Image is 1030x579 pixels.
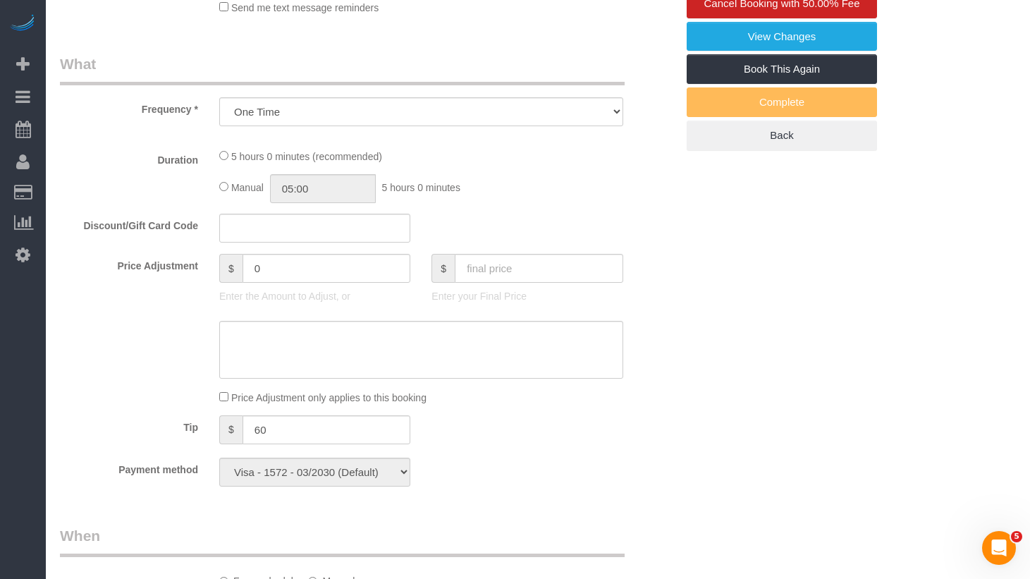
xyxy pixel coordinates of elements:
[49,415,209,434] label: Tip
[219,415,243,444] span: $
[382,182,460,193] span: 5 hours 0 minutes
[8,14,37,34] img: Automaid Logo
[982,531,1016,565] iframe: Intercom live chat
[455,254,623,283] input: final price
[231,151,382,162] span: 5 hours 0 minutes (recommended)
[49,97,209,116] label: Frequency *
[49,458,209,477] label: Payment method
[687,54,877,84] a: Book This Again
[49,214,209,233] label: Discount/Gift Card Code
[431,289,623,303] p: Enter your Final Price
[687,22,877,51] a: View Changes
[49,254,209,273] label: Price Adjustment
[219,254,243,283] span: $
[60,525,625,557] legend: When
[60,54,625,85] legend: What
[49,148,209,167] label: Duration
[431,254,455,283] span: $
[219,289,410,303] p: Enter the Amount to Adjust, or
[231,182,264,193] span: Manual
[231,392,427,403] span: Price Adjustment only applies to this booking
[687,121,877,150] a: Back
[231,2,379,13] span: Send me text message reminders
[1011,531,1022,542] span: 5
